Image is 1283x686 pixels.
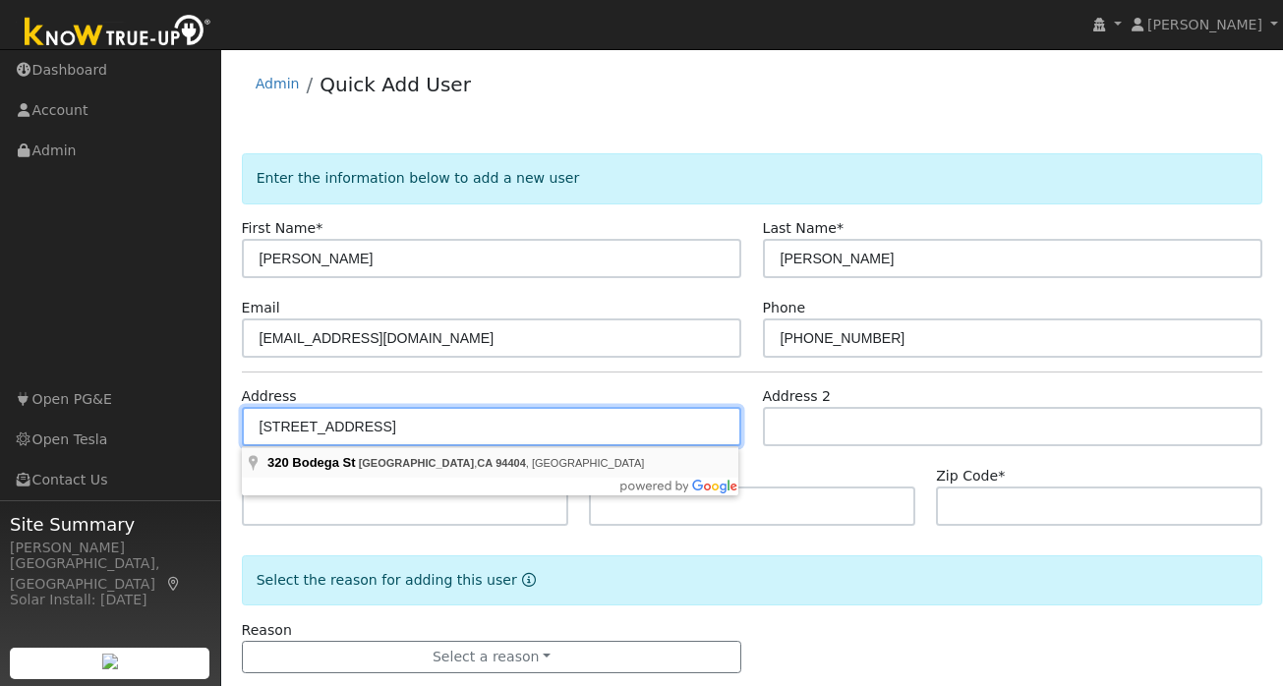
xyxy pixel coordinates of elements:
label: Phone [763,298,806,318]
label: Reason [242,620,292,641]
label: Address 2 [763,386,832,407]
span: 320 [267,455,289,470]
label: Email [242,298,280,318]
span: [PERSON_NAME] [1147,17,1262,32]
div: [GEOGRAPHIC_DATA], [GEOGRAPHIC_DATA] [10,553,210,595]
label: Zip Code [936,466,1005,486]
a: Map [165,576,183,592]
span: Site Summary [10,511,210,538]
img: Know True-Up [15,11,221,55]
img: retrieve [102,654,118,669]
span: Required [998,468,1005,484]
span: Bodega St [292,455,355,470]
label: First Name [242,218,323,239]
button: Select a reason [242,641,742,674]
a: Admin [256,76,300,91]
span: , , [GEOGRAPHIC_DATA] [359,457,645,469]
label: Address [242,386,297,407]
span: CA [477,457,493,469]
div: Enter the information below to add a new user [242,153,1263,203]
label: Last Name [763,218,844,239]
span: Required [316,220,322,236]
span: [GEOGRAPHIC_DATA] [359,457,475,469]
a: Reason for new user [517,572,536,588]
span: Required [837,220,844,236]
span: 94404 [496,457,526,469]
a: Quick Add User [320,73,471,96]
div: [PERSON_NAME] [10,538,210,558]
div: Solar Install: [DATE] [10,590,210,610]
div: Select the reason for adding this user [242,555,1263,605]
